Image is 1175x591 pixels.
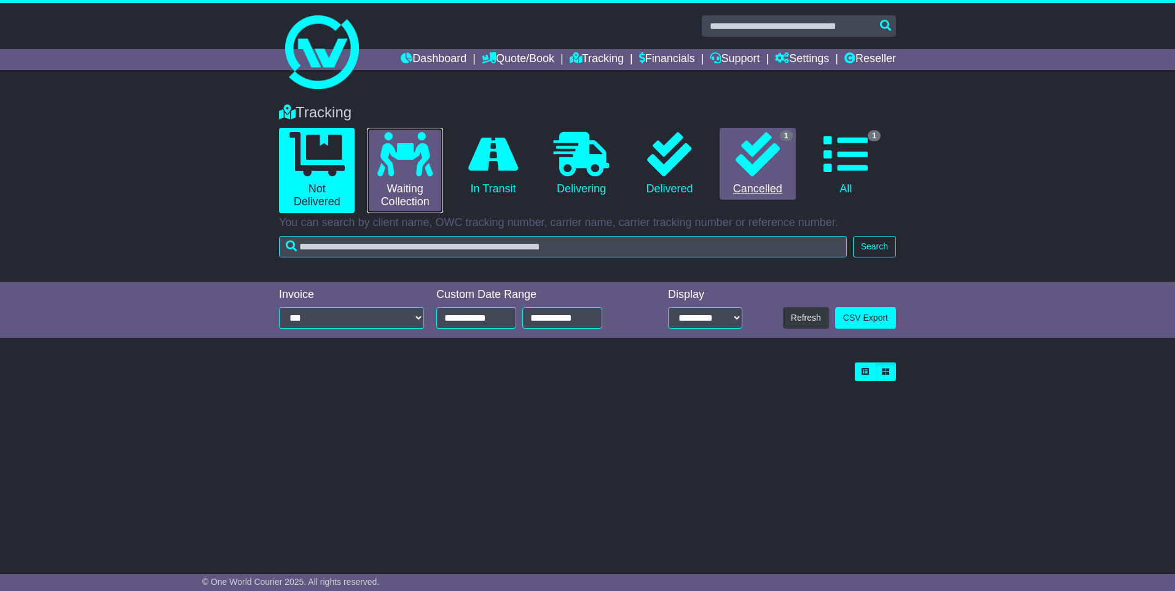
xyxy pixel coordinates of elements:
[436,288,634,302] div: Custom Date Range
[639,49,695,70] a: Financials
[273,104,902,122] div: Tracking
[367,128,442,213] a: Waiting Collection
[668,288,742,302] div: Display
[279,288,424,302] div: Invoice
[808,128,884,200] a: 1 All
[482,49,554,70] a: Quote/Book
[844,49,896,70] a: Reseller
[853,236,896,257] button: Search
[455,128,531,200] a: In Transit
[720,128,795,200] a: 1 Cancelled
[868,130,881,141] span: 1
[710,49,760,70] a: Support
[570,49,624,70] a: Tracking
[783,307,829,329] button: Refresh
[202,577,380,587] span: © One World Courier 2025. All rights reserved.
[632,128,707,200] a: Delivered
[780,130,793,141] span: 1
[543,128,619,200] a: Delivering
[775,49,829,70] a: Settings
[401,49,466,70] a: Dashboard
[279,216,896,230] p: You can search by client name, OWC tracking number, carrier name, carrier tracking number or refe...
[835,307,896,329] a: CSV Export
[279,128,355,213] a: Not Delivered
